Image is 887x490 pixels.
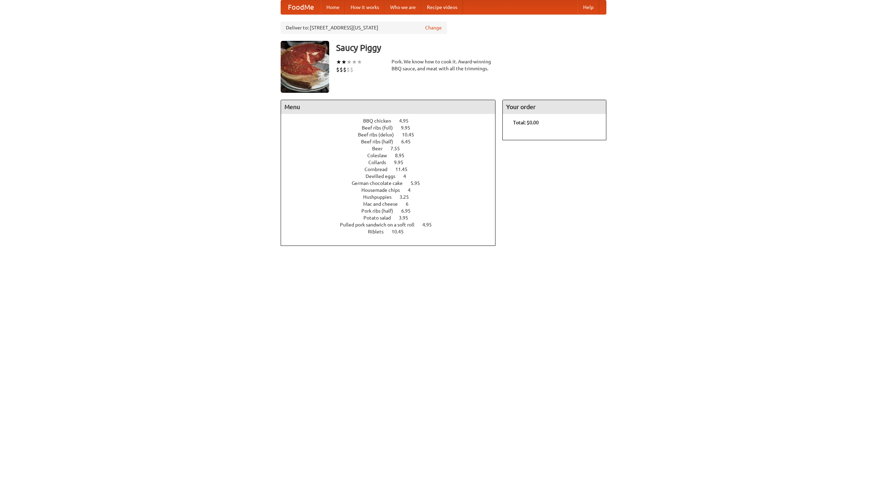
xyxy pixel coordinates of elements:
span: Cornbread [365,167,394,172]
span: 4.95 [399,118,415,124]
li: ★ [346,58,352,66]
span: Beef ribs (half) [361,139,400,144]
span: 8.95 [395,153,411,158]
span: 10.45 [402,132,421,137]
li: ★ [352,58,357,66]
a: FoodMe [281,0,321,14]
span: 9.95 [401,125,417,131]
a: Collards 9.95 [368,160,416,165]
a: Who we are [385,0,421,14]
li: $ [350,66,353,73]
span: 4 [403,173,413,179]
span: 6.95 [401,208,418,214]
span: 11.45 [395,167,414,172]
a: How it works [345,0,385,14]
span: Coleslaw [367,153,394,158]
a: Beer 7.55 [372,146,413,151]
h4: Menu [281,100,495,114]
span: 6 [406,201,415,207]
a: Devilled eggs 4 [366,173,419,179]
a: Pulled pork sandwich on a soft roll 4.95 [340,222,445,228]
li: $ [340,66,343,73]
a: Home [321,0,345,14]
span: Beef ribs (delux) [358,132,401,137]
span: Housemade chips [361,187,407,193]
span: 10.45 [392,229,411,234]
span: 3.95 [399,215,415,221]
span: Beer [372,146,389,151]
li: $ [343,66,346,73]
b: Total: $0.00 [513,120,539,125]
span: Devilled eggs [366,173,402,179]
a: Cornbread 11.45 [365,167,420,172]
span: Beef ribs (full) [362,125,400,131]
a: Beef ribs (delux) 10.45 [358,132,427,137]
div: Pork. We know how to cook it. Award-winning BBQ sauce, and meat with all the trimmings. [392,58,495,72]
span: 3.25 [399,194,416,200]
span: Collards [368,160,393,165]
span: Pulled pork sandwich on a soft roll [340,222,421,228]
span: 4 [408,187,418,193]
h3: Saucy Piggy [336,41,606,55]
span: Mac and cheese [363,201,405,207]
span: 6.45 [401,139,418,144]
a: Riblets 10.45 [368,229,416,234]
a: Help [578,0,599,14]
a: Potato salad 3.95 [363,215,421,221]
span: Hushpuppies [363,194,398,200]
a: Pork ribs (half) 6.95 [361,208,423,214]
span: Riblets [368,229,390,234]
span: Pork ribs (half) [361,208,400,214]
a: Hushpuppies 3.25 [363,194,422,200]
a: Housemade chips 4 [361,187,423,193]
div: Deliver to: [STREET_ADDRESS][US_STATE] [281,21,447,34]
span: German chocolate cake [352,180,410,186]
li: ★ [336,58,341,66]
span: 4.95 [422,222,439,228]
span: 5.95 [411,180,427,186]
span: Potato salad [363,215,398,221]
li: $ [336,66,340,73]
img: angular.jpg [281,41,329,93]
a: Beef ribs (full) 9.95 [362,125,423,131]
a: Coleslaw 8.95 [367,153,417,158]
li: ★ [341,58,346,66]
span: BBQ chicken [363,118,398,124]
h4: Your order [503,100,606,114]
li: ★ [357,58,362,66]
a: German chocolate cake 5.95 [352,180,433,186]
li: $ [346,66,350,73]
span: 9.95 [394,160,410,165]
a: Mac and cheese 6 [363,201,421,207]
a: Change [425,24,442,31]
span: 7.55 [390,146,407,151]
a: Beef ribs (half) 6.45 [361,139,423,144]
a: Recipe videos [421,0,463,14]
a: BBQ chicken 4.95 [363,118,421,124]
